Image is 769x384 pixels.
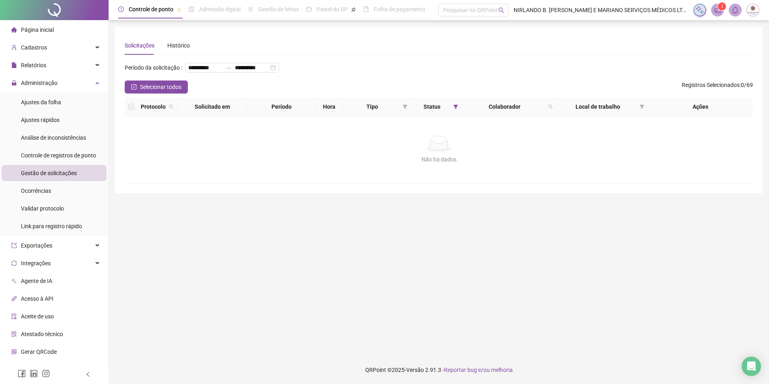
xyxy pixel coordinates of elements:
[18,370,26,378] span: facebook
[406,367,424,373] span: Versão
[21,260,51,266] span: Integrações
[11,27,17,33] span: home
[548,104,553,109] span: search
[21,134,86,141] span: Análise de inconsistências
[316,97,342,116] th: Hora
[109,356,769,384] footer: QRPoint © 2025 - 2.91.3 -
[559,102,636,111] span: Local de trabalho
[21,205,64,212] span: Validar protocolo
[131,84,137,90] span: check-square
[651,102,750,111] div: Ações
[169,104,174,109] span: search
[695,6,704,14] img: sparkle-icon.fc2bf0ac1784a2077858766a79e2daf3.svg
[414,102,450,111] span: Status
[199,6,241,12] span: Admissão digital
[134,155,743,164] div: Não há dados
[225,64,232,71] span: to
[21,44,47,51] span: Cadastros
[177,97,247,116] th: Solicitado em
[21,313,54,320] span: Aceite de uso
[129,6,173,12] span: Controle de ponto
[225,64,232,71] span: swap-right
[345,102,399,111] span: Tipo
[21,349,57,355] span: Gerar QRCode
[453,104,458,109] span: filter
[21,80,58,86] span: Administração
[682,82,740,88] span: Registros Selecionados
[11,331,17,337] span: solution
[732,6,739,14] span: bell
[21,99,61,105] span: Ajustes da folha
[21,62,46,68] span: Relatórios
[465,102,545,111] span: Colaborador
[140,83,181,91] span: Selecionar todos
[682,81,753,93] span: : 0 / 69
[444,367,513,373] span: Reportar bug e/ou melhoria
[747,4,759,16] img: 19775
[11,349,17,355] span: qrcode
[125,41,154,50] div: Solicitações
[11,260,17,266] span: sync
[247,97,316,116] th: Período
[21,117,60,123] span: Ajustes rápidos
[118,6,124,12] span: clock-circle
[21,152,96,159] span: Controle de registros de ponto
[714,6,721,14] span: notification
[167,101,175,113] span: search
[11,243,17,248] span: export
[11,45,17,50] span: user-add
[547,101,555,113] span: search
[258,6,299,12] span: Gestão de férias
[721,4,724,9] span: 1
[177,7,181,12] span: pushpin
[742,357,761,376] div: Open Intercom Messenger
[452,101,460,113] span: filter
[498,7,504,13] span: search
[21,188,51,194] span: Ocorrências
[11,314,17,319] span: audit
[638,101,646,113] span: filter
[11,62,17,68] span: file
[401,101,409,113] span: filter
[85,372,91,377] span: left
[125,61,185,74] label: Período da solicitação
[21,278,52,284] span: Agente de IA
[21,170,77,176] span: Gestão de solicitações
[718,2,726,10] sup: 1
[351,7,356,12] span: pushpin
[514,6,689,14] span: NIRLANDO B. [PERSON_NAME] E MARIANO SERVIÇOS MÉDICOS LTDA
[21,242,52,249] span: Exportações
[317,6,348,12] span: Painel do DP
[189,6,194,12] span: file-done
[639,104,644,109] span: filter
[11,80,17,86] span: lock
[374,6,425,12] span: Folha de pagamento
[363,6,369,12] span: book
[21,331,63,337] span: Atestado técnico
[403,104,407,109] span: filter
[30,370,38,378] span: linkedin
[21,295,53,302] span: Acesso à API
[125,81,188,93] button: Selecionar todos
[11,296,17,301] span: api
[306,6,312,12] span: dashboard
[248,6,253,12] span: sun
[167,41,190,50] div: Histórico
[21,27,54,33] span: Página inicial
[21,223,82,229] span: Link para registro rápido
[141,102,166,111] span: Protocolo
[42,370,50,378] span: instagram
